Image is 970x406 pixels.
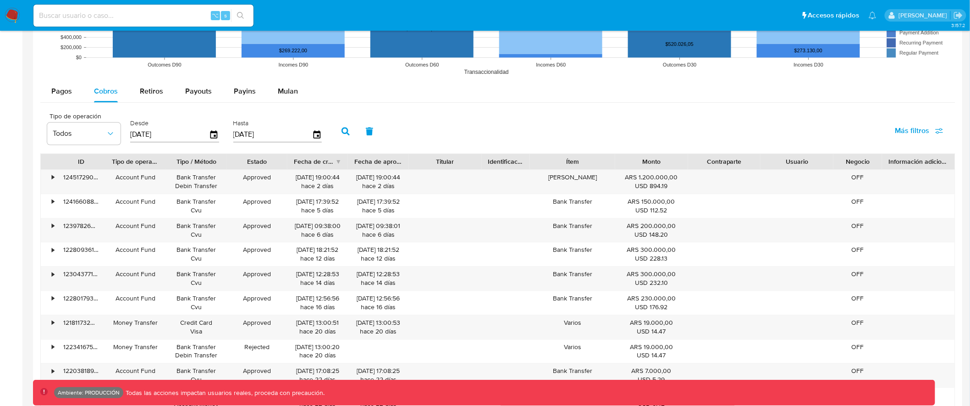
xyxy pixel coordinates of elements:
input: Buscar usuario o caso... [33,10,254,22]
button: search-icon [231,9,250,22]
span: s [224,11,227,20]
a: Notificaciones [869,11,876,19]
p: Ambiente: PRODUCCIÓN [58,391,120,395]
span: Accesos rápidos [808,11,860,20]
span: 3.157.2 [951,22,965,29]
p: Todas las acciones impactan usuarios reales, proceda con precaución. [123,389,325,397]
span: ⌥ [212,11,219,20]
p: diego.assum@mercadolibre.com [898,11,950,20]
a: Salir [953,11,963,20]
